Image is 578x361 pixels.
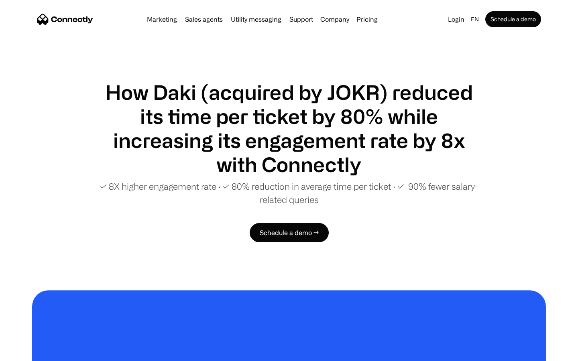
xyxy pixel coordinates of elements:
[16,347,48,358] ul: Language list
[96,80,482,176] h1: How Daki (acquired by JOKR) reduced its time per ticket by 80% while increasing its engagement ra...
[144,16,180,22] a: Marketing
[250,223,329,242] a: Schedule a demo →
[8,346,48,358] aside: Language selected: English
[286,16,316,22] a: Support
[182,16,226,22] a: Sales agents
[485,11,541,27] a: Schedule a demo
[228,16,285,22] a: Utility messaging
[96,180,482,206] p: ✓ 8X higher engagement rate ∙ ✓ 80% reduction in average time per ticket ∙ ✓ 90% fewer salary-rel...
[353,16,381,22] a: Pricing
[471,14,479,25] div: en
[320,14,349,25] div: Company
[445,14,468,25] a: Login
